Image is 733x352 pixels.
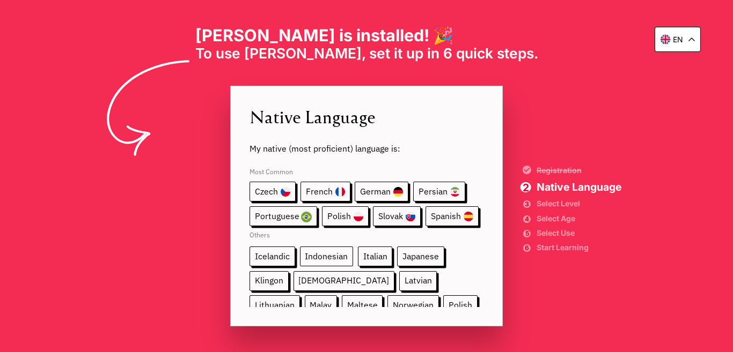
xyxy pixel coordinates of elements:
p: en [673,35,683,44]
span: Native Language [537,182,621,192]
span: Icelandic [250,246,295,266]
span: Klingon [250,271,289,291]
span: Lithuanian [250,295,300,315]
span: My native (most proficient) language is: [250,129,483,153]
span: Italian [358,246,393,266]
span: Start Learning [537,244,621,251]
h1: [PERSON_NAME] is installed! 🎉 [195,26,538,46]
span: To use [PERSON_NAME], set it up in 6 quick steps. [195,45,538,62]
span: Maltese [342,295,383,315]
span: Spanish [426,206,479,226]
span: Indonesian [300,246,354,266]
span: Latvian [399,271,437,291]
span: Others [250,226,483,245]
span: Czech [250,182,296,201]
span: Most Common [250,158,483,182]
span: Japanese [397,246,444,266]
span: Slovak [373,206,421,226]
span: Native Language [250,105,483,129]
span: Select Level [537,200,621,207]
span: Registration [537,167,621,174]
span: Select Use [537,230,621,236]
span: Norwegian [387,295,439,315]
span: Malay [305,295,338,315]
span: German [355,182,408,201]
span: Polish [322,206,369,226]
span: Polish [443,295,478,315]
span: [DEMOGRAPHIC_DATA] [294,271,395,291]
span: Portuguese [250,206,317,226]
span: Select Age [537,215,621,222]
span: French [300,182,350,201]
span: Persian [413,182,465,201]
